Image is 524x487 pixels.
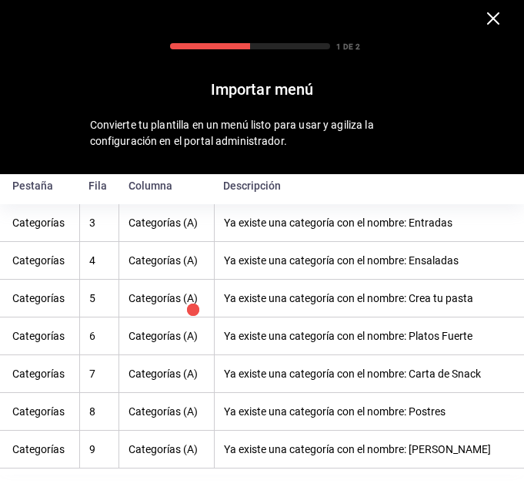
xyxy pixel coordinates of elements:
[336,41,360,52] div: 1 DE 2
[214,204,524,242] th: Ya existe una categoría con el nombre: Entradas
[90,117,435,149] div: Convierte tu plantilla en un menú listo para usar y agiliza la configuración en el portal adminis...
[119,204,214,242] th: Categorías (A)
[214,354,524,392] th: Ya existe una categoría con el nombre: Carta de Snack
[119,354,214,392] th: Categorías (A)
[79,317,118,354] th: 6
[119,317,214,354] th: Categorías (A)
[119,430,214,468] th: Categorías (A)
[79,241,118,279] th: 4
[128,180,205,192] div: Columna
[119,279,214,317] th: Categorías (A)
[88,180,109,192] div: Fila
[79,204,118,242] th: 3
[223,180,512,192] div: Descripción
[12,180,70,192] div: Pestaña
[214,392,524,430] th: Ya existe una categoría con el nombre: Postres
[214,430,524,468] th: Ya existe una categoría con el nombre: [PERSON_NAME]
[214,317,524,354] th: Ya existe una categoría con el nombre: Platos Fuerte
[119,241,214,279] th: Categorías (A)
[214,279,524,317] th: Ya existe una categoría con el nombre: Crea tu pasta
[79,354,118,392] th: 7
[79,430,118,468] th: 9
[79,392,118,430] th: 8
[79,279,118,317] th: 5
[214,241,524,279] th: Ya existe una categoría con el nombre: Ensaladas
[211,68,314,111] div: Importar menú
[119,392,214,430] th: Categorías (A)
